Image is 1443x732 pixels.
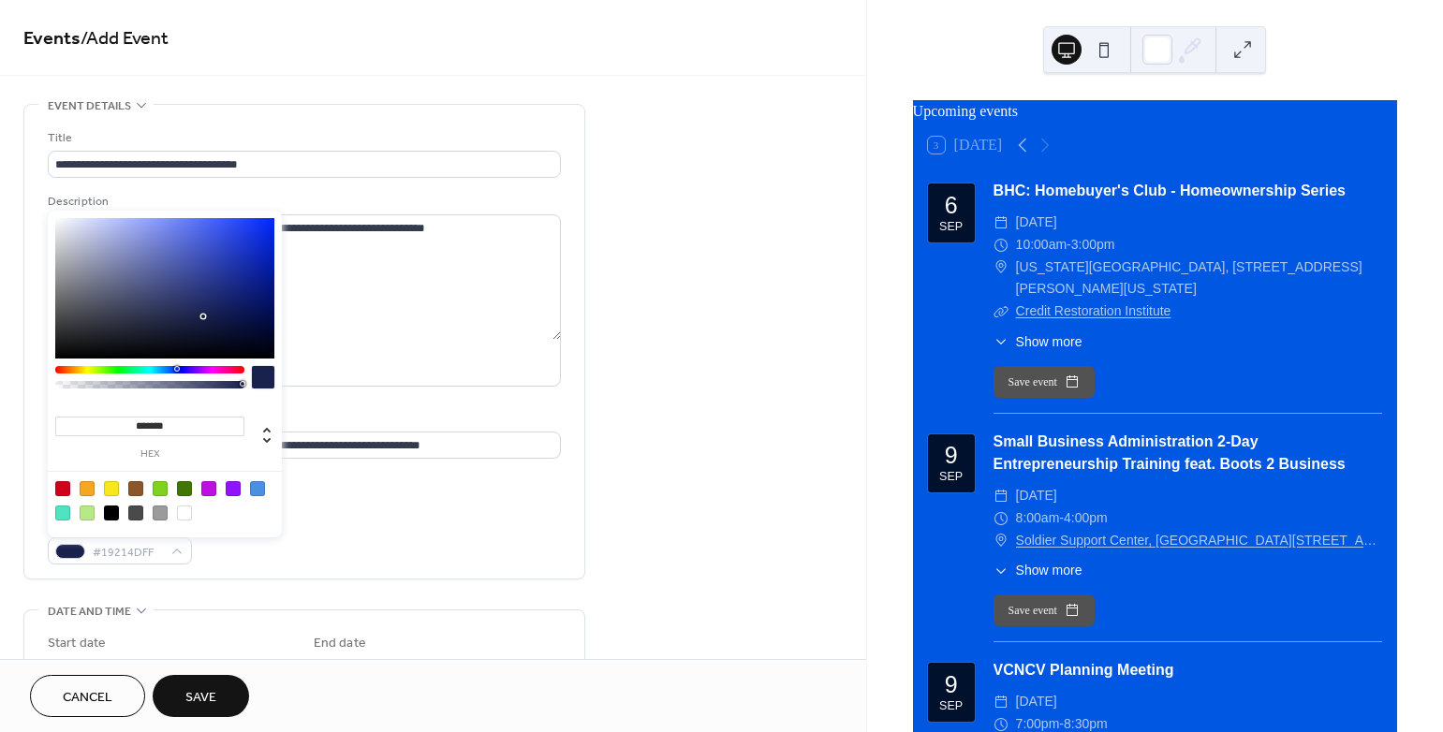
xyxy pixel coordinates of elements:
span: Show more [1016,561,1082,580]
a: BHC: Homebuyer's Club - Homeownership Series [994,183,1346,198]
span: 4:00pm [1064,507,1108,530]
div: #F8E71C [104,481,119,496]
span: Time [184,658,210,678]
div: #4A90E2 [250,481,265,496]
button: Save event [994,366,1095,398]
a: Credit Restoration Institute [1016,303,1171,318]
div: Upcoming events [913,100,1397,123]
div: #D0021B [55,481,70,496]
div: #9013FE [226,481,241,496]
div: ​ [994,300,1009,323]
div: #F5A623 [80,481,95,496]
span: Date [314,658,339,678]
button: ​Show more [994,561,1082,580]
a: Events [23,21,81,57]
div: #7ED321 [153,481,168,496]
span: Time [449,658,476,678]
div: 9 [945,444,958,467]
span: [DATE] [1016,212,1057,234]
div: #8B572A [128,481,143,496]
span: 3:00pm [1071,234,1115,256]
div: ​ [994,256,1009,279]
div: Sep [939,471,963,483]
div: ​ [994,234,1009,256]
div: #000000 [104,505,119,520]
div: ​ [994,485,1009,507]
div: ​ [994,212,1009,234]
div: Description [48,192,557,212]
button: Save [153,675,249,717]
div: ​ [994,507,1009,530]
div: #FFFFFF [177,505,192,520]
div: 9 [945,673,958,696]
span: Cancel [63,688,112,708]
div: #9B9B9B [153,505,168,520]
div: Sep [939,221,963,233]
span: - [1059,507,1064,530]
div: ​ [994,332,1009,352]
span: #19214DFF [93,543,162,563]
div: VCNCV Planning Meeting [994,659,1382,681]
span: 10:00am [1016,234,1067,256]
div: #BD10E0 [201,481,216,496]
div: Small Business Administration 2-Day Entrepreneurship Training feat. Boots 2 Business [994,431,1382,476]
div: End date [314,634,366,653]
button: Save event [994,594,1095,626]
div: #B8E986 [80,505,95,520]
div: 6 [945,194,958,217]
span: Date [48,658,73,678]
div: Sep [939,700,963,712]
span: [DATE] [1016,691,1057,713]
span: Show more [1016,332,1082,352]
div: Location [48,409,557,429]
button: Cancel [30,675,145,717]
span: / Add Event [81,21,169,57]
div: #4A4A4A [128,505,143,520]
div: ​ [994,561,1009,580]
div: #417505 [177,481,192,496]
span: Date and time [48,602,131,622]
button: ​Show more [994,332,1082,352]
span: - [1067,234,1071,256]
span: Event details [48,96,131,116]
div: Start date [48,634,106,653]
div: ​ [994,530,1009,552]
a: Soldier Support Center, [GEOGRAPHIC_DATA][STREET_ADDRESS][PERSON_NAME][PERSON_NAME] [1016,530,1382,552]
div: Title [48,128,557,148]
span: Save [185,688,216,708]
span: [US_STATE][GEOGRAPHIC_DATA], [STREET_ADDRESS][PERSON_NAME][US_STATE] [1016,256,1382,301]
span: 8:00am [1016,507,1060,530]
div: #50E3C2 [55,505,70,520]
div: ​ [994,691,1009,713]
label: hex [55,449,244,460]
span: [DATE] [1016,485,1057,507]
